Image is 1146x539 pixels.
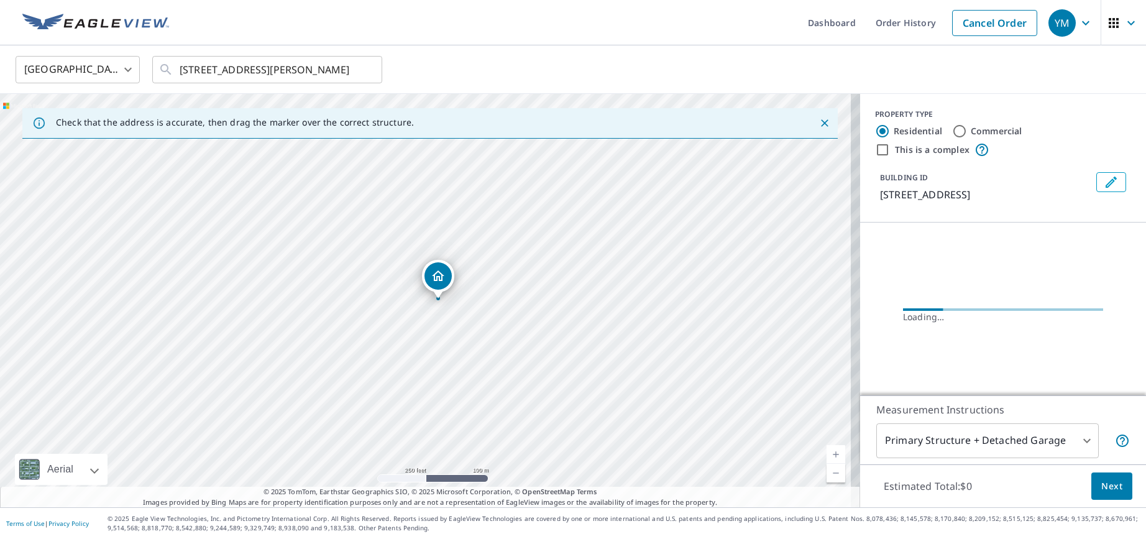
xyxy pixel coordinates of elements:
[108,514,1140,533] p: © 2025 Eagle View Technologies, Inc. and Pictometry International Corp. All Rights Reserved. Repo...
[6,519,45,528] a: Terms of Use
[827,445,845,464] a: Current Level 17, Zoom In
[522,487,574,496] a: OpenStreetMap
[903,311,1103,323] div: Loading…
[1096,172,1126,192] button: Edit building 1
[1101,479,1122,494] span: Next
[952,10,1037,36] a: Cancel Order
[16,52,140,87] div: [GEOGRAPHIC_DATA]
[48,519,89,528] a: Privacy Policy
[971,125,1022,137] label: Commercial
[180,52,357,87] input: Search by address or latitude-longitude
[1048,9,1076,37] div: YM
[817,115,833,131] button: Close
[577,487,597,496] a: Terms
[880,187,1091,202] p: [STREET_ADDRESS]
[876,402,1130,417] p: Measurement Instructions
[44,454,77,485] div: Aerial
[874,472,982,500] p: Estimated Total: $0
[56,117,414,128] p: Check that the address is accurate, then drag the marker over the correct structure.
[876,423,1099,458] div: Primary Structure + Detached Garage
[422,260,454,298] div: Dropped pin, building 1, Residential property, 5017 Pinehurst Dr Frisco, TX 75034
[1115,433,1130,448] span: Your report will include the primary structure and a detached garage if one exists.
[894,125,942,137] label: Residential
[264,487,597,497] span: © 2025 TomTom, Earthstar Geographics SIO, © 2025 Microsoft Corporation, ©
[827,464,845,482] a: Current Level 17, Zoom Out
[6,520,89,527] p: |
[880,172,928,183] p: BUILDING ID
[1091,472,1132,500] button: Next
[895,144,970,156] label: This is a complex
[875,109,1131,120] div: PROPERTY TYPE
[15,454,108,485] div: Aerial
[22,14,169,32] img: EV Logo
